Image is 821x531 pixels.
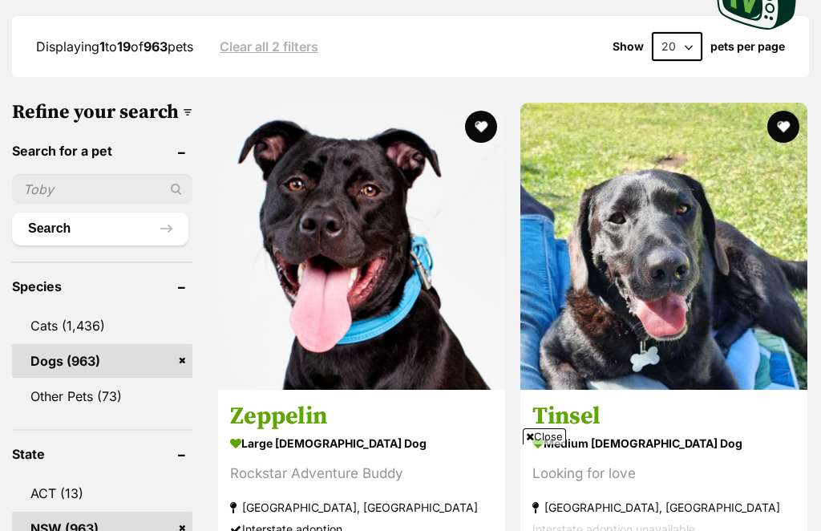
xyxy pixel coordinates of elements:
strong: medium [DEMOGRAPHIC_DATA] Dog [532,432,795,456]
iframe: Advertisement [22,451,799,523]
input: Toby [12,174,192,205]
h3: Zeppelin [230,402,493,432]
h3: Refine your search [12,101,192,124]
a: ACT (13) [12,476,192,510]
a: Cats (1,436) [12,309,192,343]
header: Search for a pet [12,144,192,158]
img: Tinsel - Beagle x Labrador Retriever Dog [520,103,807,390]
label: pets per page [710,40,785,53]
a: Other Pets (73) [12,379,192,413]
h3: Tinsel [532,402,795,432]
button: favourite [465,111,497,143]
button: Search [12,213,188,245]
span: Close [523,428,566,444]
button: favourite [767,111,799,143]
header: State [12,447,192,461]
strong: 19 [117,39,131,55]
a: Clear all 2 filters [220,39,318,54]
img: Zeppelin - Mixed breed Dog [218,103,505,390]
header: Species [12,279,192,294]
strong: 963 [144,39,168,55]
a: Dogs (963) [12,344,192,378]
span: Show [613,40,644,53]
strong: 1 [99,39,105,55]
span: Displaying to of pets [36,39,193,55]
strong: large [DEMOGRAPHIC_DATA] Dog [230,432,493,456]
